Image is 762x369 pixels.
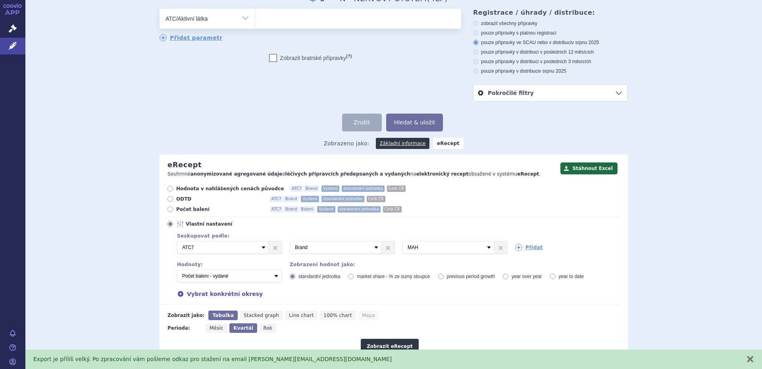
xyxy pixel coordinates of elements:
abbr: (?) [346,54,352,59]
label: pouze přípravky v distribuci v posledních 3 měsících [473,58,628,65]
strong: anonymizované agregované údaje [190,171,283,177]
span: Tabulka [212,313,233,318]
span: Vydané [321,185,339,192]
strong: eRecept [433,138,464,149]
label: pouze přípravky ve SCAU nebo v distribuci [473,39,628,46]
span: v srpnu 2025 [571,40,599,45]
span: standardní jednotka [321,196,364,202]
span: Celá ČR [383,206,402,213]
label: zobrazit všechny přípravky [473,20,628,27]
div: 3 [169,241,620,254]
h2: eRecept [167,160,202,169]
span: Balení [300,206,315,213]
span: Kvartál [233,325,253,331]
button: Zobrazit eRecept [361,339,419,354]
strong: eRecept [517,171,539,177]
div: Hodnoty: [177,262,282,267]
span: ATC7 [270,196,283,202]
span: Mapa [362,313,375,318]
span: Celá ČR [387,185,406,192]
span: Rok [263,325,272,331]
span: Stacked graph [244,313,279,318]
a: Přidat parametr [160,34,223,41]
span: ODTD [176,196,264,202]
div: Seskupovat podle: [169,233,620,239]
button: Zrušit [342,114,382,131]
span: year to date [559,274,584,279]
label: pouze přípravky v distribuci v posledních 12 měsících [473,49,628,55]
a: × [495,241,507,253]
span: Zobrazeno jako: [323,138,369,149]
span: ATC7 [270,206,283,213]
div: Zobrazit jako: [167,311,204,320]
span: Line chart [289,313,314,318]
span: Měsíc [210,325,223,331]
span: Brand [284,206,299,213]
span: Brand [284,196,299,202]
button: Hledat & uložit [386,114,443,131]
a: Pokročilé filtry [473,85,627,101]
p: Souhrnné o na obsažené v systému . [167,171,556,178]
span: year over year [512,274,542,279]
div: Perioda: [167,323,202,333]
span: ATC7 [290,185,303,192]
span: Hodnota v nahlášených cenách původce [176,185,284,192]
a: Základní informace [376,138,430,149]
span: Brand [304,185,319,192]
span: standardní jednotka [298,274,340,279]
span: market share - % ze sumy sloupce [357,274,430,279]
button: zavřít [746,355,754,363]
div: Vybrat konkrétní okresy [169,290,620,298]
h3: Registrace / úhrady / distribuce: [473,9,628,16]
a: × [269,241,281,253]
span: Vydané [301,196,319,202]
span: Vlastní nastavení [186,221,273,227]
span: standardní jednotka [342,185,385,192]
span: 100% chart [323,313,352,318]
div: Zobrazení hodnot jako: [290,262,620,267]
a: Přidat [515,244,543,251]
strong: léčivých přípravcích předepsaných a vydaných [285,171,410,177]
label: pouze přípravky s platnou registrací [473,30,628,36]
strong: elektronický recept [416,171,469,177]
div: Export je příliš velký. Po zpracování vám pošleme odkaz pro stažení na email [PERSON_NAME][EMAIL_... [33,355,738,363]
span: previous period growth [447,274,495,279]
a: × [382,241,394,253]
span: Celá ČR [367,196,385,202]
button: Stáhnout Excel [560,162,618,174]
span: Počet balení [176,206,264,213]
span: standardní jednotka [338,206,381,213]
label: pouze přípravky v distribuci [473,68,628,74]
span: Vydané [317,206,335,213]
span: v srpnu 2025 [539,68,566,74]
label: Zobrazit bratrské přípravky [269,54,352,62]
